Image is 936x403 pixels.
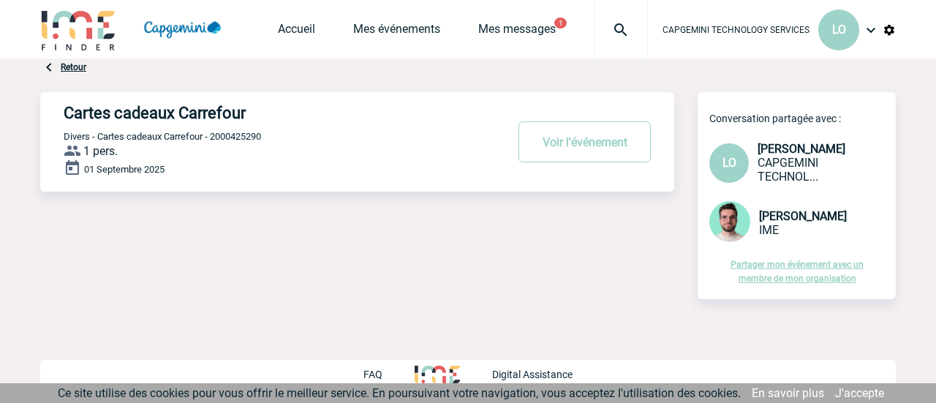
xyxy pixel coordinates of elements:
a: Retour [61,62,86,72]
p: Digital Assistance [492,369,573,380]
span: IME [759,223,779,237]
img: http://www.idealmeetingsevents.fr/ [415,366,460,383]
span: CAPGEMINI TECHNOLOGY SERVICES [758,156,818,184]
a: Partager mon événement avec un membre de mon organisation [731,260,864,284]
a: Accueil [278,22,315,42]
span: LO [722,156,736,170]
span: [PERSON_NAME] [759,209,847,223]
span: [PERSON_NAME] [758,142,845,156]
h4: Cartes cadeaux Carrefour [64,104,462,122]
span: 01 Septembre 2025 [84,164,165,175]
img: 121547-2.png [709,201,750,242]
span: 1 pers. [83,144,118,158]
button: Voir l'événement [518,121,651,162]
a: Mes messages [478,22,556,42]
p: Conversation partagée avec : [709,113,896,124]
a: En savoir plus [752,386,824,400]
a: J'accepte [835,386,884,400]
button: 1 [554,18,567,29]
a: FAQ [363,366,415,380]
a: Mes événements [353,22,440,42]
p: FAQ [363,369,382,380]
span: Ce site utilise des cookies pour vous offrir le meilleur service. En poursuivant votre navigation... [58,386,741,400]
span: Divers - Cartes cadeaux Carrefour - 2000425290 [64,131,261,142]
span: LO [832,23,846,37]
span: CAPGEMINI TECHNOLOGY SERVICES [663,25,809,35]
img: IME-Finder [40,9,116,50]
